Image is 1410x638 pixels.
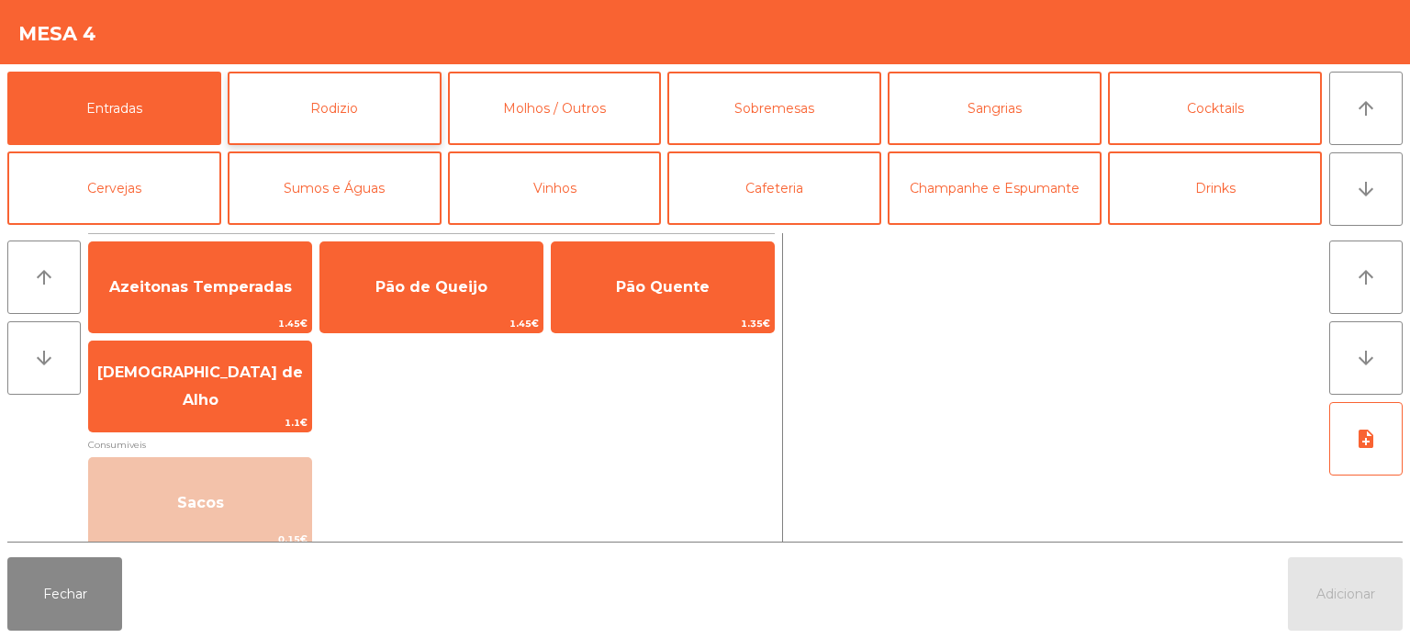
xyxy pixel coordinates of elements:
[97,364,303,409] span: [DEMOGRAPHIC_DATA] de Alho
[888,151,1102,225] button: Champanhe e Espumante
[109,278,292,296] span: Azeitonas Temperadas
[1329,321,1403,395] button: arrow_downward
[33,347,55,369] i: arrow_downward
[1329,152,1403,226] button: arrow_downward
[7,557,122,631] button: Fechar
[7,72,221,145] button: Entradas
[88,436,775,453] span: Consumiveis
[375,278,487,296] span: Pão de Queijo
[1355,266,1377,288] i: arrow_upward
[1329,72,1403,145] button: arrow_upward
[89,531,311,548] span: 0.15€
[228,72,442,145] button: Rodizio
[1355,428,1377,450] i: note_add
[33,266,55,288] i: arrow_upward
[1108,151,1322,225] button: Drinks
[177,494,224,511] span: Sacos
[7,321,81,395] button: arrow_downward
[1329,402,1403,476] button: note_add
[616,278,710,296] span: Pão Quente
[552,315,774,332] span: 1.35€
[1355,347,1377,369] i: arrow_downward
[7,241,81,314] button: arrow_upward
[888,72,1102,145] button: Sangrias
[7,151,221,225] button: Cervejas
[228,151,442,225] button: Sumos e Águas
[18,20,96,48] h4: Mesa 4
[1355,97,1377,119] i: arrow_upward
[448,151,662,225] button: Vinhos
[667,151,881,225] button: Cafeteria
[1355,178,1377,200] i: arrow_downward
[89,414,311,431] span: 1.1€
[320,315,543,332] span: 1.45€
[667,72,881,145] button: Sobremesas
[89,315,311,332] span: 1.45€
[1108,72,1322,145] button: Cocktails
[448,72,662,145] button: Molhos / Outros
[1329,241,1403,314] button: arrow_upward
